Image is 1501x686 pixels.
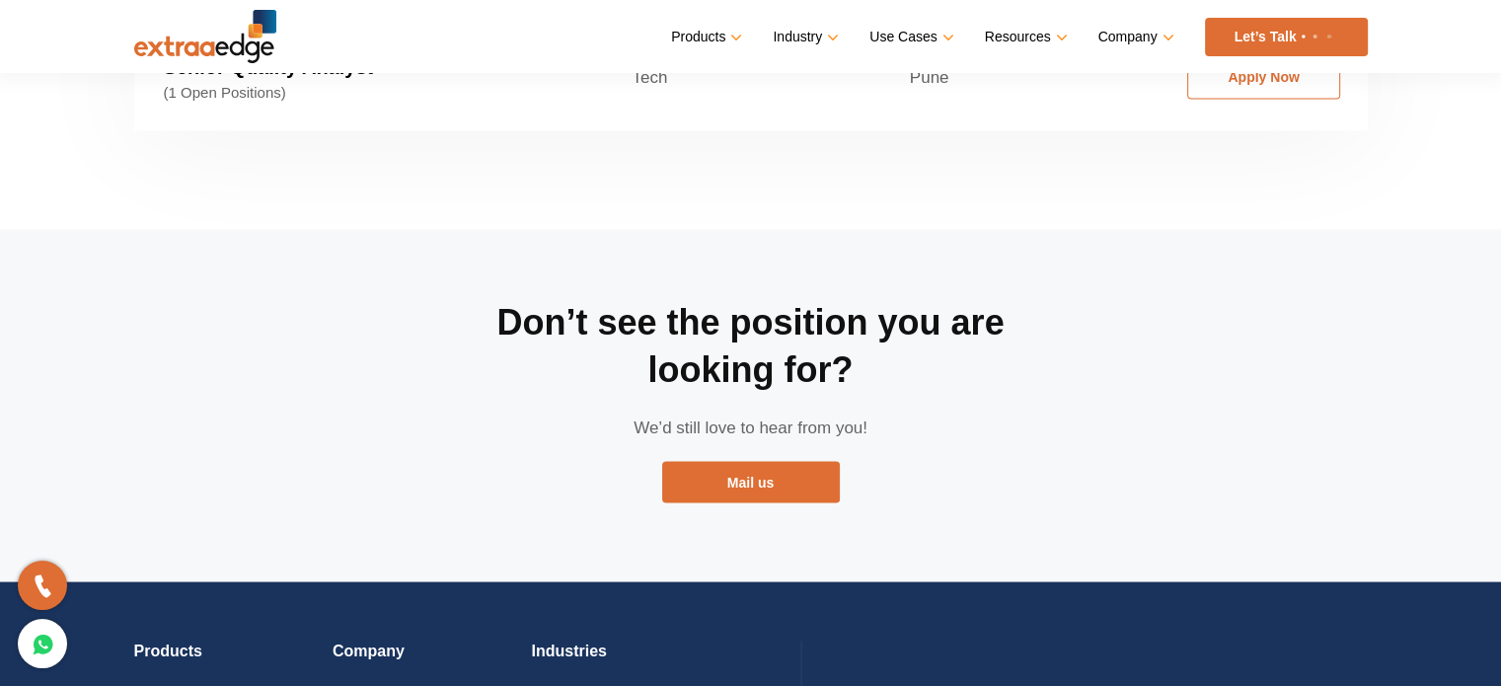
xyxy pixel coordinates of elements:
a: Industry [773,23,835,51]
td: Pune [880,24,1158,130]
h4: Company [333,641,531,675]
h4: Products [134,641,333,675]
a: Let’s Talk [1205,18,1368,56]
p: We’d still love to hear from you! [455,413,1047,441]
td: Tech [603,24,880,130]
h2: Don’t see the position you are looking for? [455,298,1047,393]
a: Mail us [662,461,840,502]
a: Company [1098,23,1170,51]
span: (1 Open Positions) [164,83,573,101]
a: Resources [985,23,1064,51]
a: Products [671,23,738,51]
a: Apply Now [1187,55,1340,99]
a: Use Cases [869,23,949,51]
h4: Industries [531,641,729,675]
